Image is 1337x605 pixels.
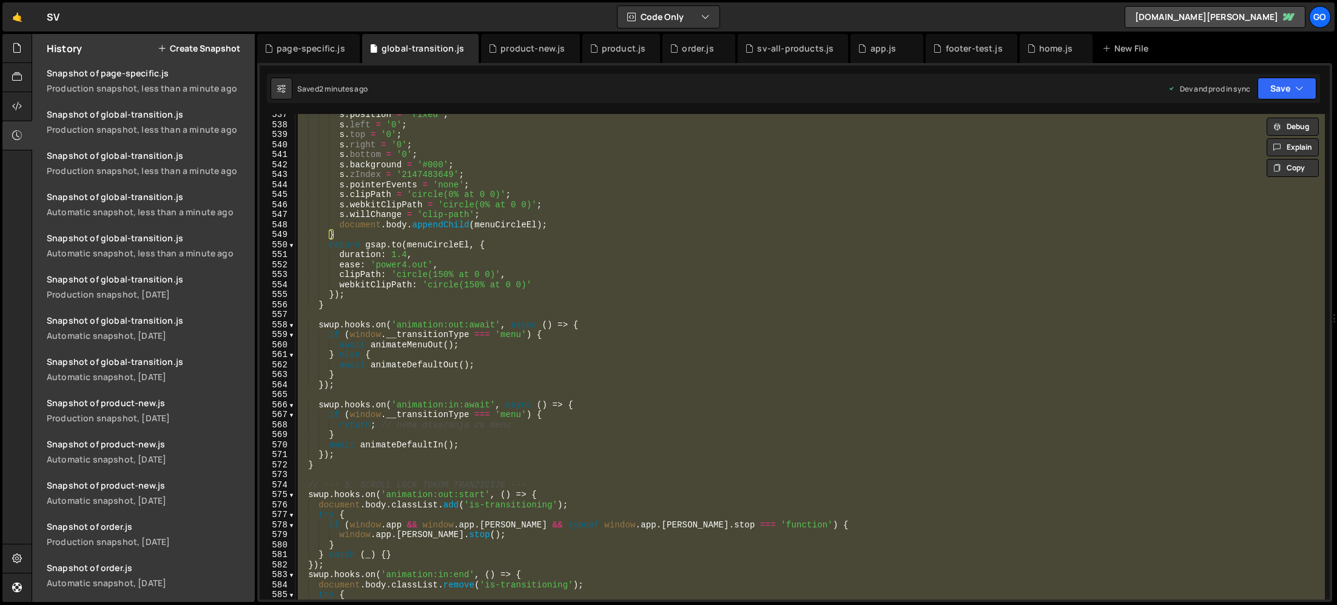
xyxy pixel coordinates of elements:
div: 579 [260,530,295,540]
div: 570 [260,440,295,450]
div: 567 [260,410,295,420]
div: 573 [260,470,295,480]
div: 582 [260,560,295,570]
div: Saved [297,84,368,94]
div: Snapshot of product-new.js [47,480,248,491]
div: Production snapshot, [DATE] [47,536,248,547]
a: Snapshot of product-new.js Automatic snapshot, [DATE] [39,472,255,513]
div: New File [1102,42,1153,55]
h2: History [47,42,82,55]
div: 562 [260,360,295,370]
div: Production snapshot, less than a minute ago [47,82,248,94]
div: 557 [260,310,295,320]
div: 548 [260,220,295,230]
button: Debug [1267,118,1319,136]
div: app.js [871,42,897,55]
div: Snapshot of global-transition.js [47,356,248,367]
div: 545 [260,190,295,200]
a: Snapshot of global-transition.jsAutomatic snapshot, less than a minute ago [39,225,255,266]
div: 571 [260,450,295,460]
div: Snapshot of global-transition.js [47,315,248,326]
a: 🤙 [2,2,32,32]
div: 547 [260,210,295,220]
button: Code Only [618,6,719,28]
div: Snapshot of global-transition.js [47,109,248,120]
div: Automatic snapshot, [DATE] [47,371,248,383]
a: [DOMAIN_NAME][PERSON_NAME] [1125,6,1305,28]
div: 549 [260,230,295,240]
div: 559 [260,330,295,340]
div: Production snapshot, less than a minute ago [47,165,248,176]
div: 584 [260,580,295,590]
a: Snapshot of global-transition.js Automatic snapshot, [DATE] [39,349,255,390]
div: 546 [260,200,295,210]
div: 544 [260,180,295,190]
a: Snapshot of global-transition.js Production snapshot, [DATE] [39,266,255,307]
div: 561 [260,350,295,360]
div: Automatic snapshot, [DATE] [47,330,248,341]
div: product-new.js [500,42,565,55]
div: 576 [260,500,295,510]
div: 569 [260,430,295,440]
div: 583 [260,570,295,580]
div: 542 [260,160,295,170]
div: 577 [260,510,295,520]
div: Automatic snapshot, [DATE] [47,495,248,506]
div: Production snapshot, [DATE] [47,412,248,424]
a: Snapshot of page-specific.jsProduction snapshot, less than a minute ago [39,60,255,101]
div: 556 [260,300,295,310]
div: order.js [682,42,713,55]
div: 543 [260,170,295,180]
div: Snapshot of global-transition.js [47,191,248,202]
div: 575 [260,490,295,500]
a: go [1309,6,1331,28]
div: page-specific.js [277,42,345,55]
div: 572 [260,460,295,470]
div: 551 [260,250,295,260]
div: 555 [260,290,295,300]
div: 552 [260,260,295,270]
a: Snapshot of global-transition.js Automatic snapshot, [DATE] [39,307,255,349]
div: Automatic snapshot, [DATE] [47,453,248,465]
div: Snapshot of global-transition.js [47,232,248,244]
button: Create Snapshot [158,44,240,53]
div: 553 [260,270,295,280]
div: 540 [260,140,295,150]
button: Copy [1267,159,1319,177]
div: 550 [260,240,295,250]
button: Explain [1267,138,1319,156]
div: sv-all-products.js [757,42,834,55]
div: Snapshot of product-new.js [47,397,248,409]
div: 578 [260,520,295,530]
div: Snapshot of product-new.js [47,438,248,450]
div: 568 [260,420,295,430]
div: Production snapshot, less than a minute ago [47,124,248,135]
div: Dev and prod in sync [1168,84,1250,94]
div: 554 [260,280,295,290]
div: Snapshot of page-specific.js [47,67,248,79]
div: Production snapshot, [DATE] [47,289,248,300]
a: Snapshot of order.js Production snapshot, [DATE] [39,513,255,555]
div: 538 [260,120,295,130]
a: Snapshot of product-new.js Automatic snapshot, [DATE] [39,431,255,472]
div: 541 [260,150,295,160]
a: Snapshot of product-new.js Production snapshot, [DATE] [39,390,255,431]
div: Automatic snapshot, less than a minute ago [47,247,248,259]
div: Snapshot of global-transition.js [47,273,248,285]
div: 2 minutes ago [319,84,368,94]
a: Snapshot of global-transition.jsProduction snapshot, less than a minute ago [39,101,255,142]
div: Snapshot of global-transition.js [47,150,248,161]
div: Automatic snapshot, [DATE] [47,577,248,589]
div: home.js [1039,42,1073,55]
button: Save [1258,78,1316,99]
div: footer-test.js [946,42,1003,55]
div: 565 [260,390,295,400]
div: 585 [260,590,295,600]
div: global-transition.js [382,42,464,55]
div: 563 [260,370,295,380]
div: Snapshot of order.js [47,521,248,532]
div: 560 [260,340,295,350]
a: Snapshot of global-transition.jsAutomatic snapshot, less than a minute ago [39,184,255,225]
div: Automatic snapshot, less than a minute ago [47,206,248,218]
